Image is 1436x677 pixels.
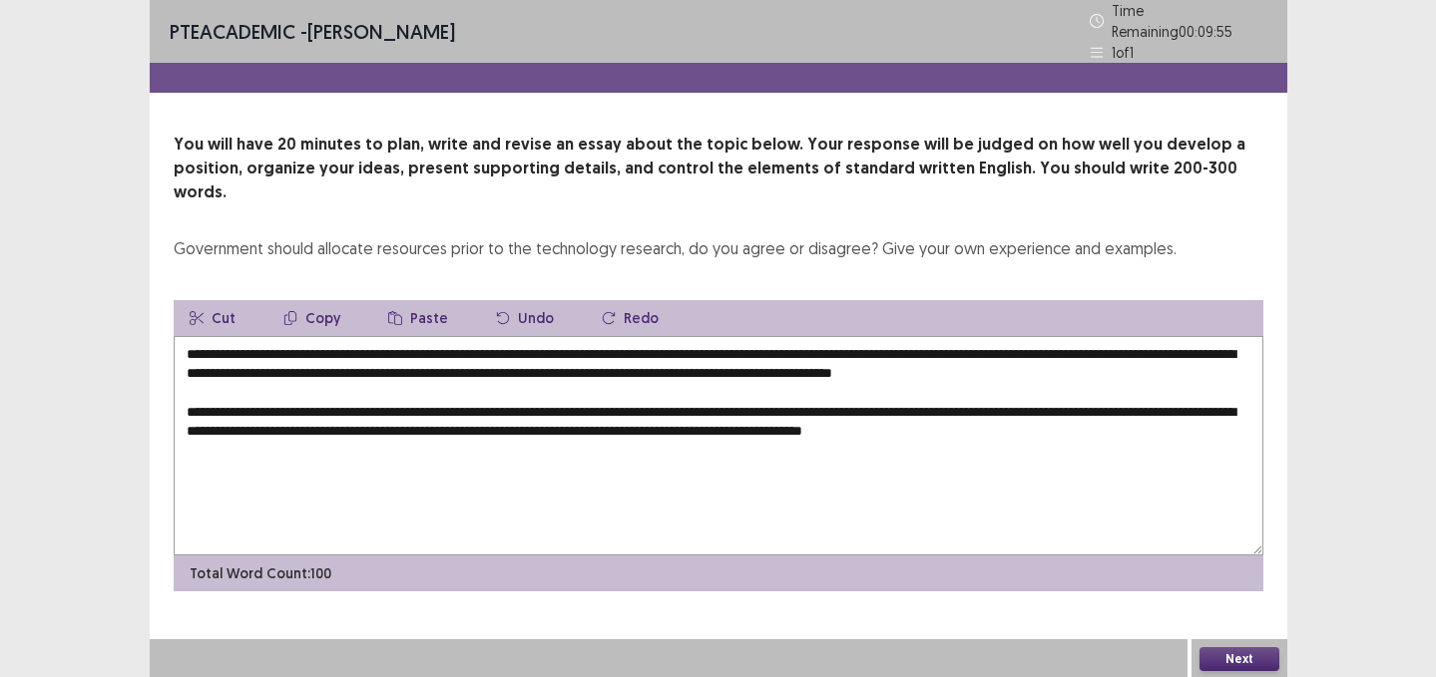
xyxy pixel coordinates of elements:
p: Total Word Count: 100 [190,563,331,584]
button: Undo [480,300,570,336]
button: Paste [372,300,464,336]
p: You will have 20 minutes to plan, write and revise an essay about the topic below. Your response ... [174,133,1263,204]
div: Government should allocate resources prior to the technology research, do you agree or disagree? ... [174,236,1177,260]
button: Copy [267,300,356,336]
span: PTE academic [170,19,295,44]
button: Next [1199,647,1279,671]
button: Redo [586,300,675,336]
button: Cut [174,300,251,336]
p: 1 of 1 [1112,42,1134,63]
p: - [PERSON_NAME] [170,17,455,47]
